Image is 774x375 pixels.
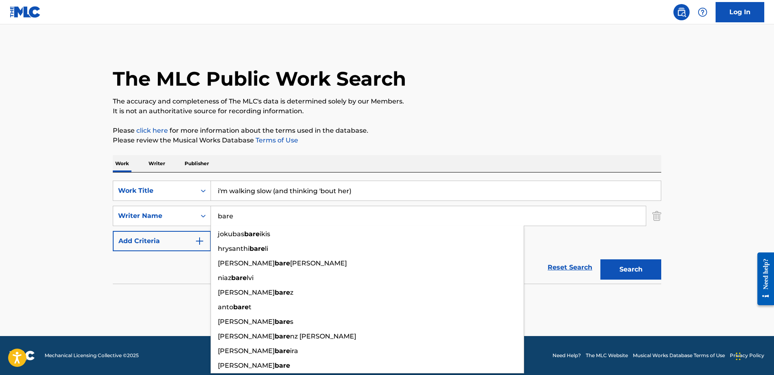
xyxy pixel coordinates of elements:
[45,352,139,359] span: Mechanical Licensing Collective © 2025
[736,344,741,369] div: Drag
[275,332,290,340] strong: bare
[218,289,275,296] span: [PERSON_NAME]
[136,127,168,134] a: click here
[290,347,298,355] span: ira
[113,155,131,172] p: Work
[553,352,581,359] a: Need Help?
[254,136,298,144] a: Terms of Use
[218,362,275,369] span: [PERSON_NAME]
[113,231,211,251] button: Add Criteria
[698,7,707,17] img: help
[218,274,231,282] span: niaz
[600,259,661,280] button: Search
[751,244,774,314] iframe: Resource Center
[275,362,290,369] strong: bare
[113,181,661,284] form: Search Form
[113,97,661,106] p: The accuracy and completeness of The MLC's data is determined solely by our Members.
[249,303,252,311] span: t
[733,336,774,375] iframe: Chat Widget
[146,155,168,172] p: Writer
[218,318,275,325] span: [PERSON_NAME]
[290,259,347,267] span: [PERSON_NAME]
[231,274,247,282] strong: bare
[218,347,275,355] span: [PERSON_NAME]
[118,211,191,221] div: Writer Name
[218,303,233,311] span: anto
[275,289,290,296] strong: bare
[260,230,270,238] span: ikis
[694,4,711,20] div: Help
[195,236,204,246] img: 9d2ae6d4665cec9f34b9.svg
[275,259,290,267] strong: bare
[652,206,661,226] img: Delete Criterion
[218,245,249,252] span: hrysanthi
[233,303,249,311] strong: bare
[275,318,290,325] strong: bare
[113,106,661,116] p: It is not an authoritative source for recording information.
[244,230,260,238] strong: bare
[586,352,628,359] a: The MLC Website
[113,67,406,91] h1: The MLC Public Work Search
[633,352,725,359] a: Musical Works Database Terms of Use
[275,347,290,355] strong: bare
[290,332,356,340] span: nz [PERSON_NAME]
[10,351,35,360] img: logo
[265,245,268,252] span: li
[247,274,254,282] span: lvi
[218,259,275,267] span: [PERSON_NAME]
[218,332,275,340] span: [PERSON_NAME]
[677,7,686,17] img: search
[290,289,293,296] span: z
[290,318,293,325] span: s
[730,352,764,359] a: Privacy Policy
[10,6,41,18] img: MLC Logo
[182,155,211,172] p: Publisher
[673,4,690,20] a: Public Search
[113,136,661,145] p: Please review the Musical Works Database
[113,126,661,136] p: Please for more information about the terms used in the database.
[249,245,265,252] strong: bare
[716,2,764,22] a: Log In
[218,230,244,238] span: jokubas
[118,186,191,196] div: Work Title
[544,259,596,276] a: Reset Search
